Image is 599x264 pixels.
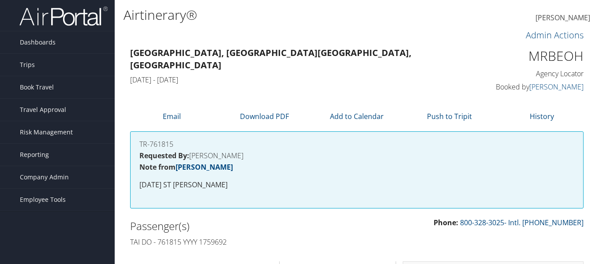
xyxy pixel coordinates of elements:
[124,6,434,24] h1: Airtinerary®
[529,82,584,92] a: [PERSON_NAME]
[480,47,584,65] h1: MRBEOH
[526,29,584,41] a: Admin Actions
[20,189,66,211] span: Employee Tools
[19,6,108,26] img: airportal-logo.png
[240,112,289,121] a: Download PDF
[20,144,49,166] span: Reporting
[130,47,412,71] strong: [GEOGRAPHIC_DATA], [GEOGRAPHIC_DATA] [GEOGRAPHIC_DATA], [GEOGRAPHIC_DATA]
[176,162,233,172] a: [PERSON_NAME]
[530,112,554,121] a: History
[130,219,350,234] h2: Passenger(s)
[20,54,35,76] span: Trips
[535,13,590,22] span: [PERSON_NAME]
[330,112,384,121] a: Add to Calendar
[139,179,574,191] p: [DATE] ST [PERSON_NAME]
[20,31,56,53] span: Dashboards
[535,4,590,32] a: [PERSON_NAME]
[139,152,574,159] h4: [PERSON_NAME]
[139,141,574,148] h4: TR-761815
[130,237,350,247] h4: Tai Do - 761815 YYYY 1759692
[139,162,233,172] strong: Note from
[460,218,584,227] a: 800-328-3025- Intl. [PHONE_NUMBER]
[20,121,73,143] span: Risk Management
[480,69,584,78] h4: Agency Locator
[427,112,472,121] a: Push to Tripit
[20,76,54,98] span: Book Travel
[163,112,181,121] a: Email
[20,99,66,121] span: Travel Approval
[480,82,584,92] h4: Booked by
[139,151,189,160] strong: Requested By:
[20,166,69,188] span: Company Admin
[434,218,458,227] strong: Phone:
[130,75,467,85] h4: [DATE] - [DATE]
